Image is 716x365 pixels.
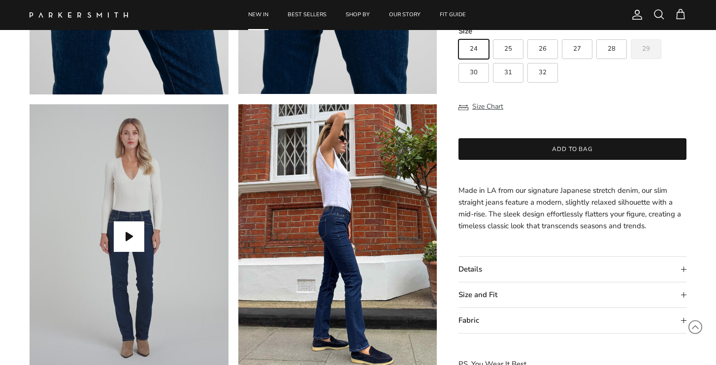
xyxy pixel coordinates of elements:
span: 27 [573,46,581,52]
a: Account [627,9,643,21]
span: 24 [470,46,478,52]
p: Made in LA from our signature Japanese stretch denim, our slim straight jeans feature a modern, s... [458,184,686,232]
button: Add to bag [458,138,686,160]
span: 30 [470,69,478,76]
legend: Size [458,26,472,36]
span: 29 [642,46,650,52]
button: Play video [114,221,144,252]
summary: Fabric [458,308,686,333]
svg: Scroll to Top [688,320,703,335]
span: 28 [608,46,616,52]
span: 26 [539,46,547,52]
summary: Size and Fit [458,282,686,307]
span: 31 [504,69,512,76]
button: Size Chart [458,97,503,116]
label: Sold out [631,39,661,59]
summary: Details [458,257,686,282]
img: Parker Smith [30,12,128,18]
span: 25 [504,46,512,52]
span: 32 [539,69,547,76]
